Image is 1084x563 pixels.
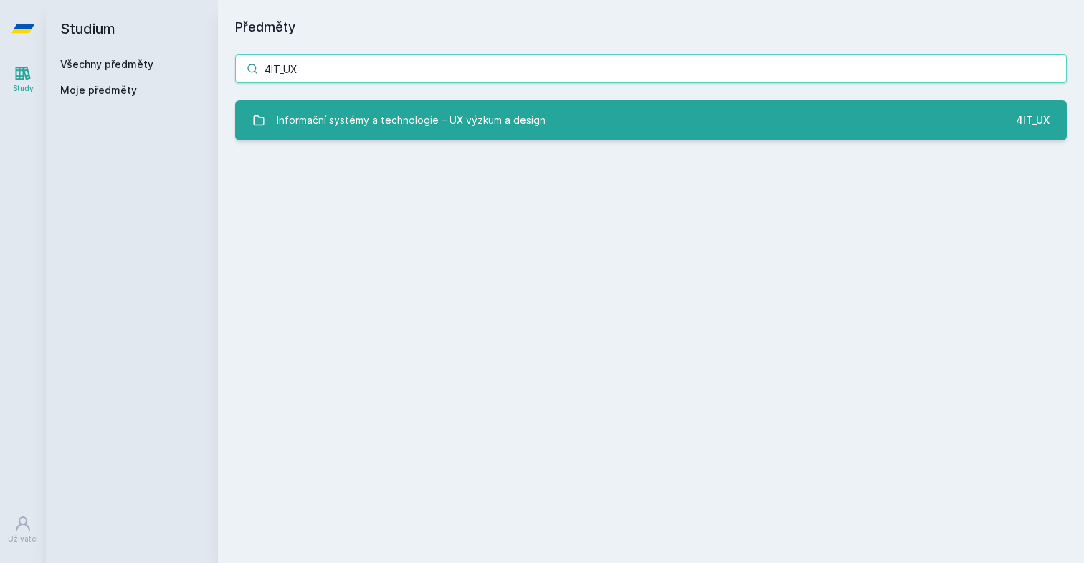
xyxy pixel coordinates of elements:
div: 4IT_UX [1016,113,1050,127]
a: Všechny předměty [60,58,153,70]
h1: Předměty [235,17,1067,37]
a: Uživatel [3,508,43,552]
input: Název nebo ident předmětu… [235,54,1067,83]
a: Study [3,57,43,101]
span: Moje předměty [60,83,137,97]
div: Study [13,83,34,94]
a: Informační systémy a technologie – UX výzkum a design 4IT_UX [235,100,1067,140]
div: Informační systémy a technologie – UX výzkum a design [277,106,546,135]
div: Uživatel [8,534,38,544]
